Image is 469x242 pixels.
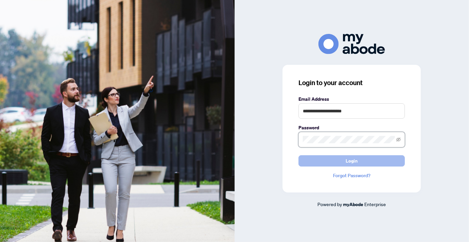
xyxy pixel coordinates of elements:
label: Email Address [298,95,405,103]
span: Powered by [317,201,342,207]
h3: Login to your account [298,78,405,87]
img: ma-logo [318,34,385,54]
label: Password [298,124,405,131]
a: myAbode [343,201,363,208]
span: eye-invisible [396,137,401,142]
span: Login [346,156,358,166]
span: Enterprise [364,201,386,207]
a: Forgot Password? [298,172,405,179]
button: Login [298,155,405,167]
